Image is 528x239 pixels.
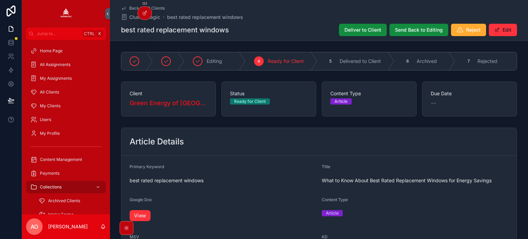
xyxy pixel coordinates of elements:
span: All Clients [40,89,59,95]
h1: best rated replacement windows [121,25,229,35]
a: View [130,210,151,221]
button: Jump to...CtrlK [26,28,106,40]
div: Article [326,210,339,216]
span: Send Back to Editing [395,26,443,33]
span: Deliver to Client [344,26,381,33]
span: ClusterMagic [129,14,160,21]
span: Delivered to Client [340,58,381,65]
span: Status [230,90,308,97]
span: Home Page [40,48,63,54]
span: My Profile [40,131,60,136]
a: Back to All Clients [121,6,165,11]
a: Payments [26,167,106,180]
span: What to Know About Best Rated Replacement Windows for Energy Savings [322,177,508,184]
span: My Clients [40,103,60,109]
span: Jump to... [37,31,80,36]
span: Back to All Clients [129,6,165,11]
span: 4 [257,58,260,64]
p: [PERSON_NAME] [48,223,88,230]
a: best rated replacement windows [167,14,243,21]
div: Ready for Client [234,98,266,105]
span: Editing [207,58,222,65]
a: My Clients [26,100,106,112]
a: My Assignments [26,72,106,85]
a: My Profile [26,127,106,140]
span: Reject [466,26,481,33]
span: Google Doc [130,197,152,202]
span: Due Date [431,90,508,97]
div: Article [334,98,348,105]
span: Content Management [40,157,82,162]
button: Deliver to Client [339,24,387,36]
img: App logo [60,8,71,19]
span: Archived [417,58,437,65]
a: Users [26,113,106,126]
span: best rated replacement windows [130,177,316,184]
a: Content Management [26,153,106,166]
span: Archived Clients [48,198,80,204]
a: Green Energy of [GEOGRAPHIC_DATA] [130,98,207,108]
span: Intake Forms [48,212,74,217]
a: ClusterMagic [121,14,160,21]
span: Title [322,164,330,169]
span: All Assignments [40,62,70,67]
button: Reject [451,24,486,36]
span: K [97,31,102,36]
a: All Assignments [26,58,106,71]
span: My Assignments [40,76,72,81]
span: Content Type [322,197,348,202]
span: Primary Keyword [130,164,164,169]
a: Collections [26,181,106,193]
span: Users [40,117,51,122]
span: Ready for Client [268,58,304,65]
span: Payments [40,171,59,176]
a: Home Page [26,45,106,57]
div: scrollable content [22,40,110,214]
button: Edit [489,24,517,36]
span: Client [130,90,207,97]
a: Intake Forms [34,208,106,221]
span: Collections [40,184,62,190]
span: AO [31,222,38,231]
span: Ctrl [83,30,96,37]
span: 7 [467,58,470,64]
span: Rejected [477,58,497,65]
span: Content Type [330,90,408,97]
span: 6 [406,58,409,64]
span: 5 [329,58,332,64]
h2: Article Details [130,136,184,147]
a: All Clients [26,86,106,98]
a: Archived Clients [34,195,106,207]
button: Send Back to Editing [389,24,448,36]
span: -- [431,98,436,108]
